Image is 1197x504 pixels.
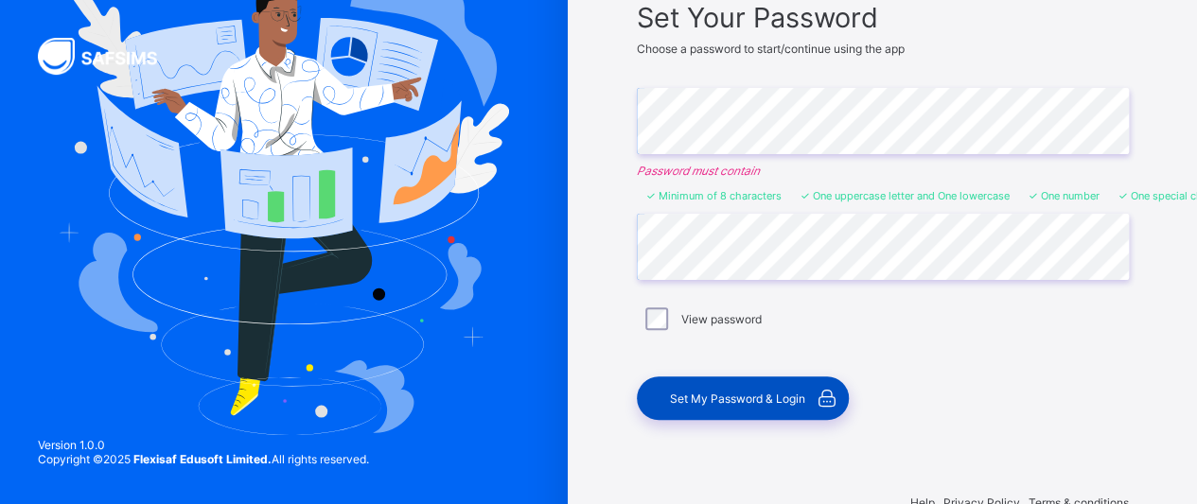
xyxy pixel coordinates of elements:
[637,164,1129,178] em: Password must contain
[670,391,805,406] span: Set My Password & Login
[801,189,1010,202] li: One uppercase letter and One lowercase
[1029,189,1100,202] li: One number
[38,38,180,75] img: SAFSIMS Logo
[637,42,905,56] span: Choose a password to start/continue using the app
[681,312,762,326] label: View password
[133,452,272,466] strong: Flexisaf Edusoft Limited.
[38,438,369,452] span: Version 1.0.0
[38,452,369,466] span: Copyright © 2025 All rights reserved.
[646,189,782,202] li: Minimum of 8 characters
[637,1,1129,34] span: Set Your Password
